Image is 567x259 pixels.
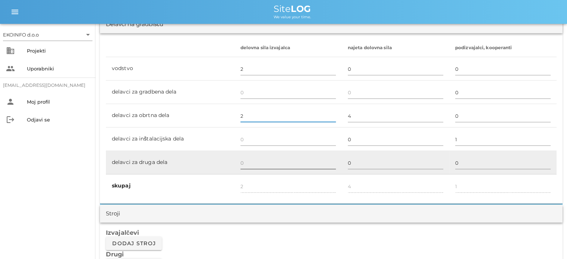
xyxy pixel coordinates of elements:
input: 0 [240,110,336,122]
input: 0 [240,63,336,75]
div: Odjavi se [27,117,89,123]
div: Delavci na gradbišču [106,20,163,29]
input: 0 [348,133,443,145]
th: delovna sila izvajalca [234,39,342,57]
input: 0 [240,86,336,98]
div: Projekti [27,48,89,54]
span: Site [274,3,311,14]
th: najeta dolovna sila [342,39,449,57]
td: delavci za gradbena dela [106,80,234,104]
input: 0 [348,86,443,98]
input: 0 [455,110,551,122]
input: 0 [455,157,551,169]
input: 0 [348,63,443,75]
input: 0 [348,110,443,122]
input: 0 [240,133,336,145]
iframe: Chat Widget [530,223,567,259]
i: arrow_drop_down [84,30,92,39]
span: Dodaj stroj [112,240,156,247]
i: people [6,64,15,73]
div: Pripomoček za klepet [530,223,567,259]
input: 0 [348,157,443,169]
div: EKOINFO d.o.o [3,29,92,41]
i: business [6,46,15,55]
td: delavci za druga dela [106,151,234,174]
td: delavci za obrtna dela [106,104,234,127]
span: We value your time. [274,15,311,19]
i: menu [10,7,19,16]
i: logout [6,115,15,124]
td: delavci za inštalacijska dela [106,127,234,151]
b: skupaj [112,182,130,189]
div: Uporabniki [27,66,89,72]
div: Moj profil [27,99,89,105]
input: 0 [455,133,551,145]
b: LOG [291,3,311,14]
td: vodstvo [106,57,234,80]
button: Dodaj stroj [106,237,162,250]
div: EKOINFO d.o.o [3,31,39,38]
th: podizvajalci, kooperanti [449,39,557,57]
h3: Izvajalčevi [106,228,557,237]
i: person [6,97,15,106]
input: 0 [455,86,551,98]
div: Stroji [106,209,120,218]
input: 0 [240,157,336,169]
input: 0 [455,63,551,75]
h3: Drugi [106,250,557,258]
